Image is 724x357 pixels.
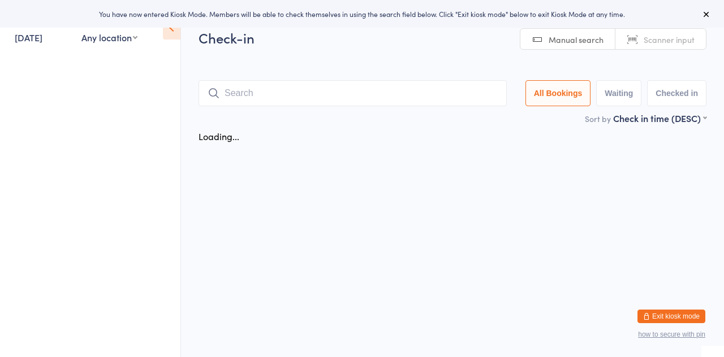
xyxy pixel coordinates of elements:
input: Search [199,80,507,106]
div: Check in time (DESC) [613,112,706,124]
button: Exit kiosk mode [637,310,705,323]
button: Checked in [647,80,706,106]
div: Any location [81,31,137,43]
a: [DATE] [15,31,42,43]
h2: Check-in [199,28,706,47]
div: You have now entered Kiosk Mode. Members will be able to check themselves in using the search fie... [18,9,706,19]
div: Loading... [199,130,239,142]
button: Waiting [596,80,641,106]
label: Sort by [585,113,611,124]
button: All Bookings [525,80,591,106]
span: Manual search [549,34,604,45]
button: how to secure with pin [638,330,705,338]
span: Scanner input [644,34,695,45]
